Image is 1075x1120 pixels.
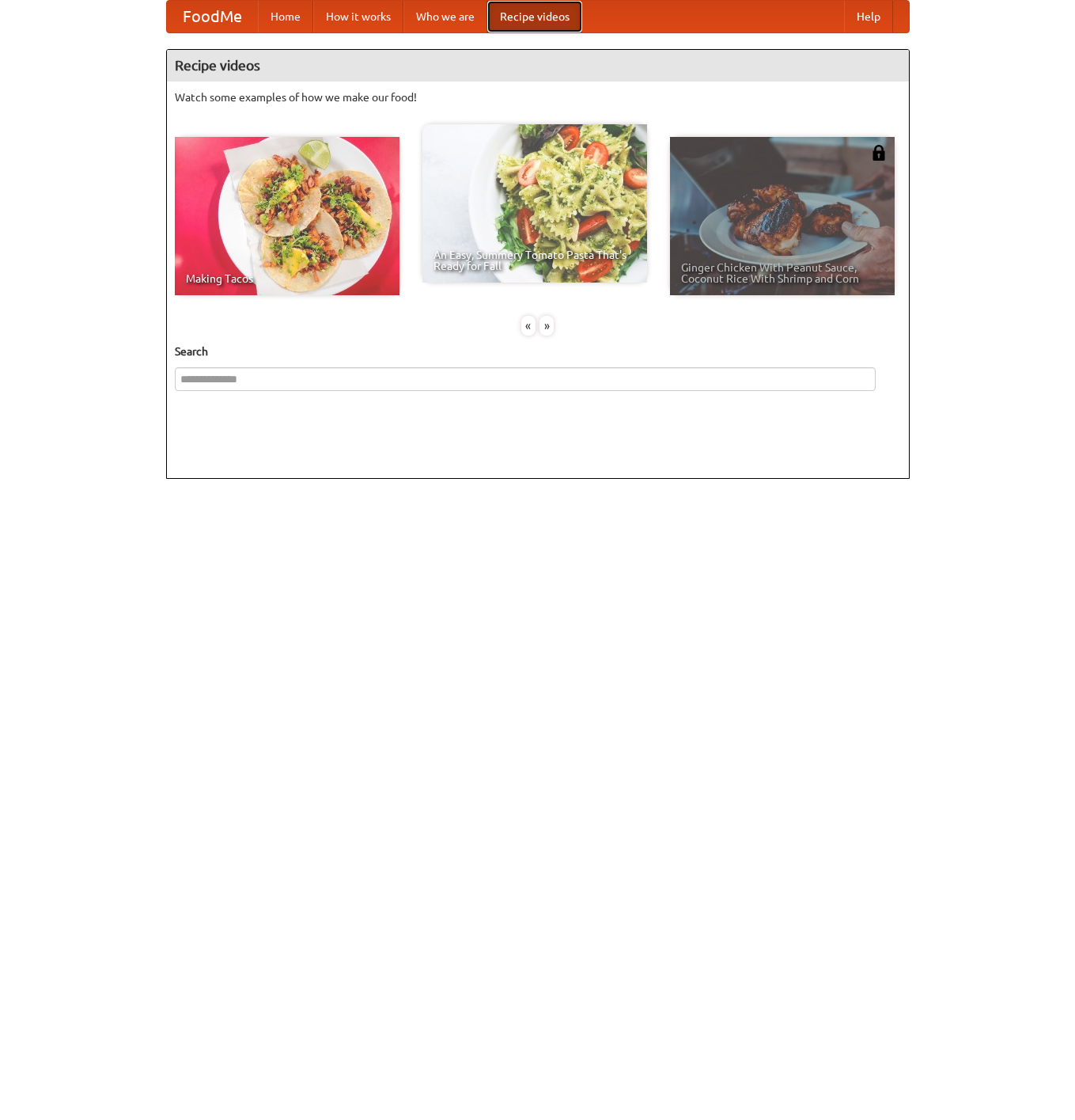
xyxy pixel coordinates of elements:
span: Making Tacos [186,273,388,284]
a: Making Tacos [175,137,399,295]
span: An Easy, Summery Tomato Pasta That's Ready for Fall [433,249,636,271]
p: Watch some examples of how we make our food! [175,89,901,105]
div: « [521,316,536,336]
a: Who we are [403,1,487,32]
a: How it works [313,1,403,32]
a: FoodMe [167,1,258,32]
h5: Search [175,344,901,359]
a: An Easy, Summery Tomato Pasta That's Ready for Fall [422,124,647,283]
div: » [539,316,554,336]
h4: Recipe videos [167,50,909,82]
img: 483408.png [871,145,887,161]
a: Home [258,1,313,32]
a: Help [844,1,893,32]
a: Recipe videos [487,1,582,32]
